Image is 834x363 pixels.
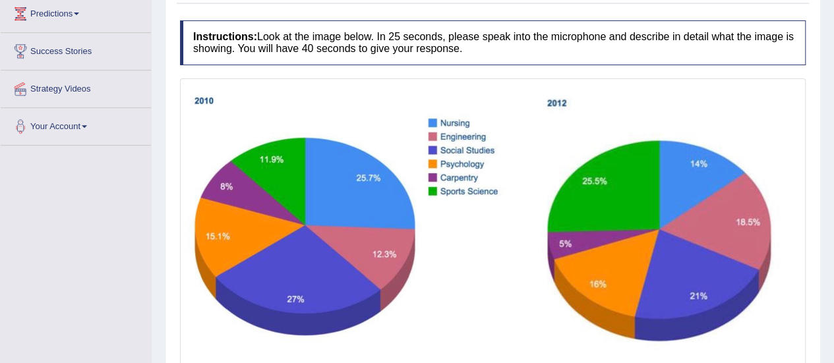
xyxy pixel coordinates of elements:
h4: Look at the image below. In 25 seconds, please speak into the microphone and describe in detail w... [180,20,806,65]
a: Success Stories [1,33,151,66]
a: Your Account [1,108,151,141]
b: Instructions: [193,31,257,42]
a: Strategy Videos [1,70,151,103]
